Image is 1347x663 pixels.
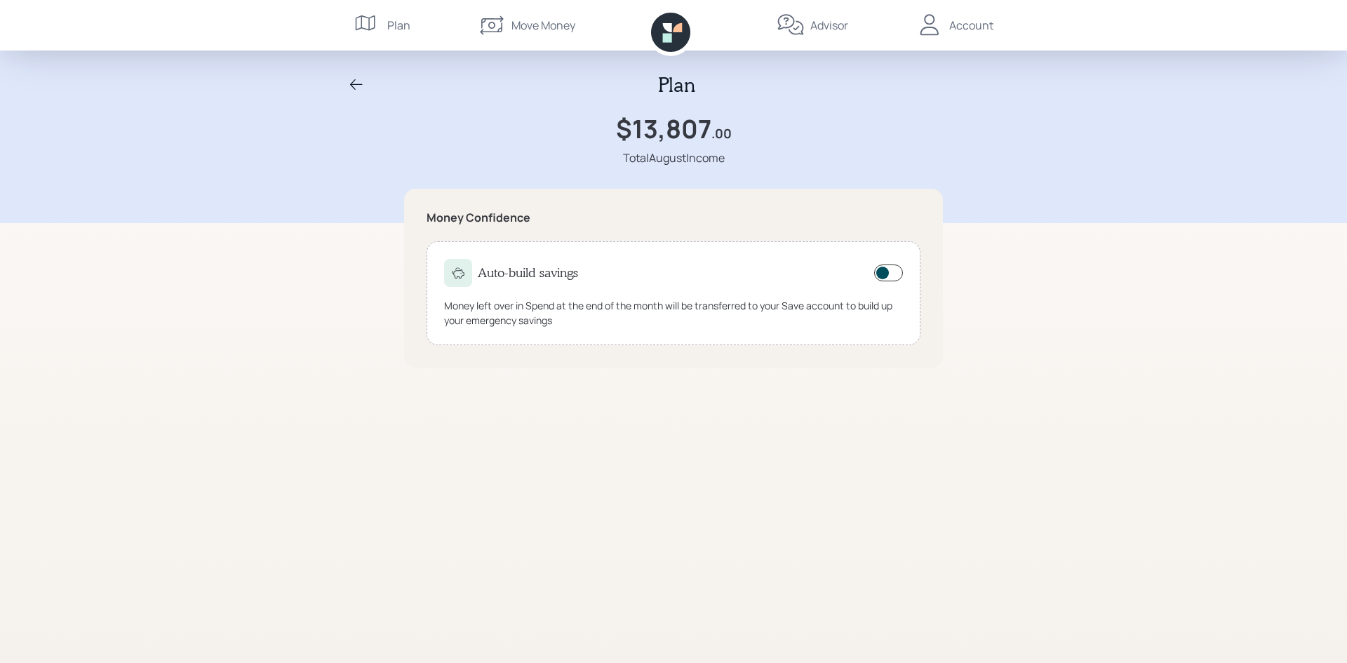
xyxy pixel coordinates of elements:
[623,149,725,166] div: Total August Income
[810,17,848,34] div: Advisor
[427,211,920,225] h5: Money Confidence
[949,17,993,34] div: Account
[387,17,410,34] div: Plan
[658,73,695,97] h2: Plan
[478,265,578,281] h4: Auto-build savings
[511,17,575,34] div: Move Money
[616,114,711,144] h1: $13,807
[444,298,903,328] div: Money left over in Spend at the end of the month will be transferred to your Save account to buil...
[711,126,732,142] h4: .00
